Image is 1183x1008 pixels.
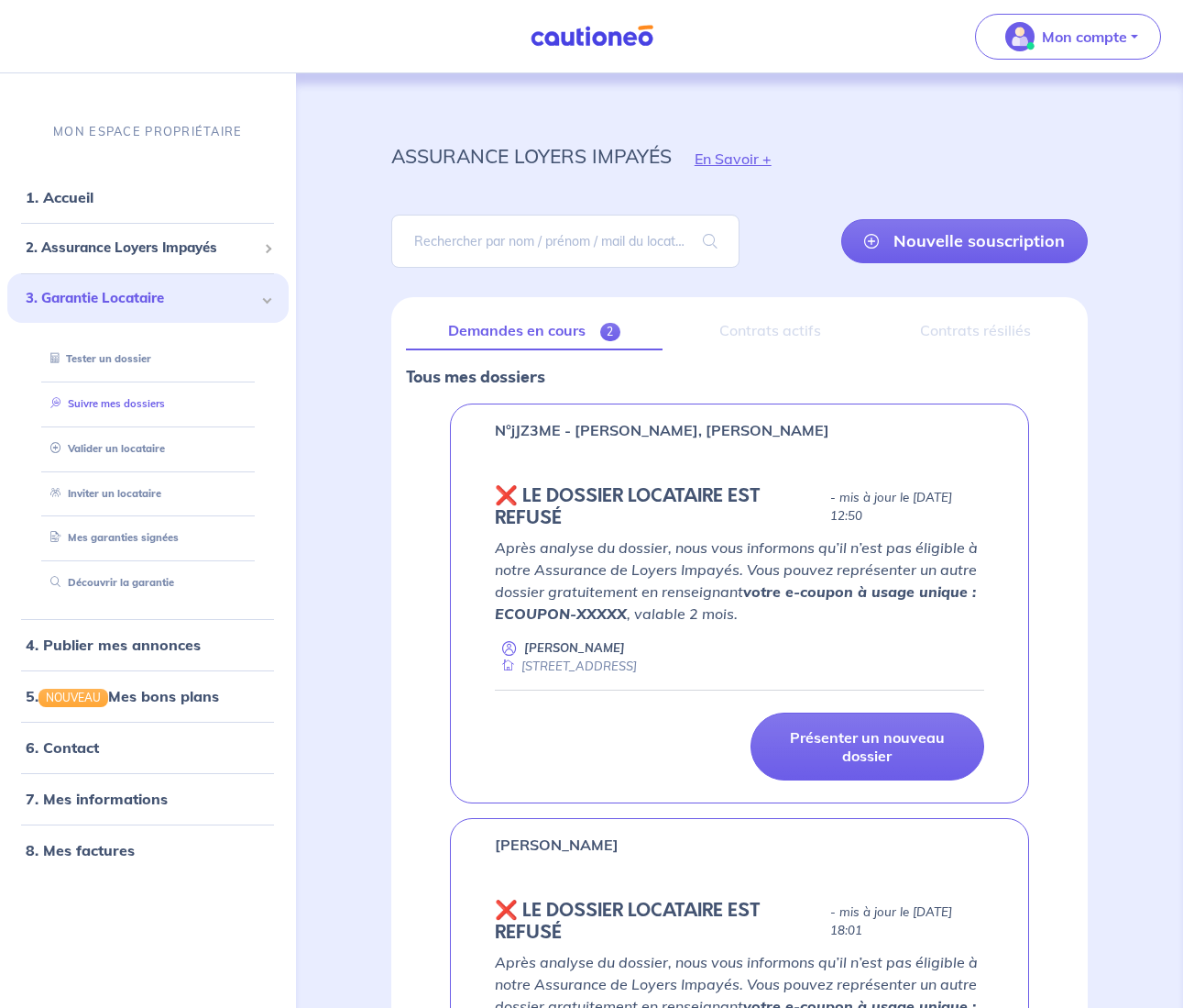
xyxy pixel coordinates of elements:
[26,841,135,859] a: 8. Mes factures
[495,658,637,675] div: [STREET_ADDRESS]
[7,179,289,216] div: 1. Accueil
[26,188,93,206] a: 1. Accueil
[841,219,1088,263] a: Nouvelle souscription
[43,352,151,365] a: Tester un dossier
[7,781,289,817] div: 7. Mes informations
[26,738,99,757] a: 6. Contact
[53,123,242,140] p: MON ESPACE PROPRIÉTAIRE
[43,397,165,410] a: Suivre mes dossiers
[495,900,984,944] div: state: REJECTED, Context: NEW,MAYBE-CERTIFICATE,ALONE,LESSOR-DOCUMENTS
[681,216,739,267] span: search
[524,639,625,657] p: [PERSON_NAME]
[29,344,267,374] div: Tester un dossier
[495,537,984,625] p: Après analyse du dossier, nous vous informons qu’il n’est pas éligible à notre Assurance de Loyer...
[406,365,1073,389] p: Tous mes dossiers
[1005,22,1035,51] img: illu_account_valid_menu.svg
[391,215,739,268] input: Rechercher par nom / prénom / mail du locataire
[773,728,961,765] p: Présenter un nouveau dossier
[29,523,267,553] div: Mes garanties signées
[495,900,824,944] h5: ❌️️ LE DOSSIER LOCATAIRE EST REFUSÉ
[29,568,267,598] div: Découvrir la garantie
[406,312,663,350] a: Demandes en cours2
[29,389,267,419] div: Suivre mes dossiers
[523,25,661,48] img: Cautioneo
[26,288,257,309] span: 3. Garantie Locataire
[495,834,619,856] p: [PERSON_NAME]
[7,230,289,266] div: 2. Assurance Loyers Impayés
[29,478,267,508] div: Inviter un locataire
[495,485,824,529] h5: ❌️️ LE DOSSIER LOCATAIRE EST REFUSÉ
[26,238,257,259] span: 2. Assurance Loyers Impayés
[600,323,621,341] span: 2
[26,636,201,654] a: 4. Publier mes annonces
[750,713,984,781] a: Présenter un nouveau dossier
[495,419,829,441] p: n°jJZ3ME - [PERSON_NAME], [PERSON_NAME]
[672,132,794,185] button: En Savoir +
[43,486,161,499] a: Inviter un locataire
[830,903,984,940] p: - mis à jour le [DATE] 18:01
[975,14,1161,60] button: illu_account_valid_menu.svgMon compte
[391,139,672,172] p: assurance loyers impayés
[26,790,168,808] a: 7. Mes informations
[1042,26,1127,48] p: Mon compte
[26,687,219,705] a: 5.NOUVEAUMes bons plans
[7,729,289,766] div: 6. Contact
[7,678,289,714] div: 5.NOUVEAUMes bons plans
[7,832,289,869] div: 8. Mes factures
[29,434,267,464] div: Valider un locataire
[43,442,165,455] a: Valider un locataire
[7,273,289,324] div: 3. Garantie Locataire
[43,531,179,544] a: Mes garanties signées
[495,485,984,529] div: state: REJECTED, Context: NEW,MAYBE-CERTIFICATE,RELATIONSHIP,LESSOR-DOCUMENTS
[43,576,174,589] a: Découvrir la garantie
[830,489,984,526] p: - mis à jour le [DATE] 12:50
[7,626,289,663] div: 4. Publier mes annonces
